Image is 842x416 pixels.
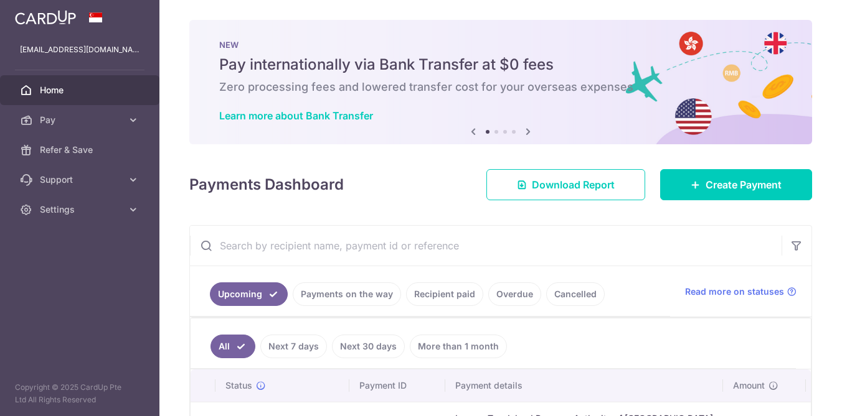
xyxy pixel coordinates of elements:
p: [EMAIL_ADDRESS][DOMAIN_NAME] [20,44,140,56]
a: Upcoming [210,282,288,306]
a: Overdue [488,282,541,306]
span: Home [40,84,122,96]
a: All [210,335,255,358]
h6: Zero processing fees and lowered transfer cost for your overseas expenses [219,80,782,95]
span: Status [225,379,252,392]
th: Payment ID [349,369,445,402]
a: Next 30 days [332,335,405,358]
span: Support [40,173,122,186]
span: Settings [40,203,122,216]
img: Bank transfer banner [189,20,812,144]
h4: Payments Dashboard [189,173,344,196]
th: Payment details [445,369,723,402]
span: Refer & Save [40,144,122,156]
a: Recipient paid [406,282,483,306]
a: Read more on statuses [685,285,797,298]
span: Pay [40,114,122,126]
span: Read more on statuses [685,285,784,298]
a: Download Report [486,169,645,200]
p: NEW [219,40,782,50]
a: Payments on the way [293,282,401,306]
a: More than 1 month [410,335,507,358]
a: Next 7 days [260,335,327,358]
span: Download Report [532,177,615,192]
input: Search by recipient name, payment id or reference [190,226,782,266]
h5: Pay internationally via Bank Transfer at $0 fees [219,55,782,75]
img: CardUp [15,10,76,25]
span: Amount [733,379,765,392]
span: Create Payment [706,177,782,192]
a: Learn more about Bank Transfer [219,109,373,122]
a: Cancelled [546,282,605,306]
a: Create Payment [660,169,812,200]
